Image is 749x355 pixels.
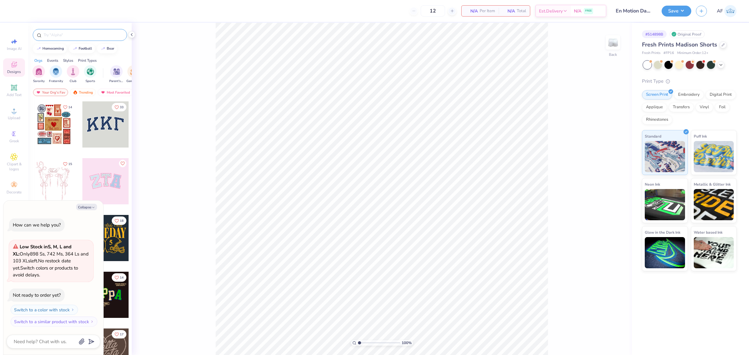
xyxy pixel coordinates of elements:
span: AF [717,7,723,15]
button: filter button [32,65,45,84]
span: Decorate [7,190,22,195]
button: Save [662,6,691,17]
span: Water based Ink [694,229,722,236]
div: Most Favorited [98,89,133,96]
div: filter for Sorority [32,65,45,84]
div: football [79,47,92,50]
div: Original Proof [670,30,705,38]
span: 17 [120,333,124,336]
div: Screen Print [642,90,672,100]
button: bear [97,44,117,53]
button: filter button [126,65,141,84]
div: Your Org's Fav [33,89,68,96]
button: homecoming [33,44,67,53]
img: trend_line.gif [100,47,105,51]
img: Ana Francesca Bustamante [724,5,737,17]
span: No restock date yet. [13,258,71,271]
span: Standard [645,133,661,139]
img: Parent's Weekend Image [113,68,120,75]
span: 33 [120,106,124,109]
div: Print Type [642,78,737,85]
span: Clipart & logos [3,162,25,172]
button: football [69,44,95,53]
span: Only 898 Ss, 742 Ms, 364 Ls and 103 XLs left. Switch colors or products to avoid delays. [13,244,89,278]
button: Switch to a similar product with stock [11,317,97,327]
div: Applique [642,103,667,112]
div: Digital Print [706,90,736,100]
img: trending.gif [73,90,78,95]
span: 14 [120,276,124,279]
button: filter button [109,65,124,84]
span: Greek [9,139,19,143]
button: Switch to a color with stock [11,305,78,315]
div: homecoming [42,47,64,50]
img: most_fav.gif [36,90,41,95]
img: Club Image [70,68,76,75]
img: Water based Ink [694,237,734,268]
input: – – [421,5,445,17]
img: Fraternity Image [52,68,59,75]
button: Like [112,330,126,338]
img: Game Day Image [130,68,137,75]
div: filter for Club [67,65,79,84]
span: Fraternity [49,79,63,84]
div: Embroidery [674,90,704,100]
span: Parent's Weekend [109,79,124,84]
button: Like [119,160,126,167]
div: Events [47,58,58,63]
span: Club [70,79,76,84]
input: Try "Alpha" [43,32,123,38]
input: Untitled Design [611,5,657,17]
span: Sorority [33,79,45,84]
img: Puff Ink [694,141,734,172]
img: Switch to a color with stock [71,308,75,312]
span: Total [517,8,526,14]
span: 14 [68,106,72,109]
span: Sports [86,79,95,84]
div: How can we help you? [13,222,61,228]
img: trend_line.gif [36,47,41,51]
span: Puff Ink [694,133,707,139]
button: filter button [67,65,79,84]
div: Back [609,52,617,57]
img: Standard [645,141,685,172]
button: Like [112,216,126,225]
img: Neon Ink [645,189,685,220]
div: Foil [715,103,730,112]
div: # 514898B [642,30,667,38]
div: filter for Game Day [126,65,141,84]
img: Metallic & Glitter Ink [694,189,734,220]
span: Metallic & Glitter Ink [694,181,731,187]
span: Est. Delivery [539,8,563,14]
div: filter for Fraternity [49,65,63,84]
strong: Low Stock in S, M, L and XL : [13,244,71,257]
div: Transfers [669,103,694,112]
span: 18 [120,219,124,222]
div: Rhinestones [642,115,672,124]
div: filter for Sports [84,65,96,84]
button: Like [112,103,126,111]
div: Not ready to order yet? [13,292,61,298]
span: 15 [68,163,72,166]
span: Minimum Order: 12 + [677,51,708,56]
div: bear [107,47,114,50]
button: Like [60,160,75,168]
div: Styles [63,58,73,63]
span: FREE [585,9,592,13]
img: Switch to a similar product with stock [90,320,94,323]
span: Glow in the Dark Ink [645,229,680,236]
div: Orgs [34,58,42,63]
a: AF [717,5,737,17]
img: most_fav.gif [100,90,105,95]
div: Vinyl [696,103,713,112]
button: Like [112,273,126,282]
button: Like [60,103,75,111]
button: Collapse [76,204,97,210]
img: Back [607,36,619,49]
span: Neon Ink [645,181,660,187]
img: trend_line.gif [72,47,77,51]
button: filter button [84,65,96,84]
button: filter button [49,65,63,84]
span: Add Text [7,92,22,97]
span: Upload [8,115,20,120]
